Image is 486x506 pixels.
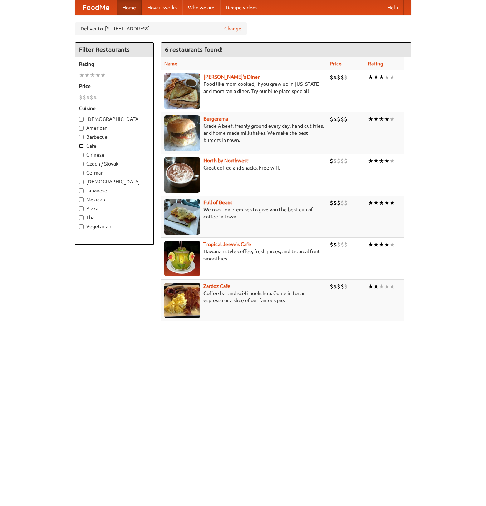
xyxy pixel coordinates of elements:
[389,157,395,165] li: ★
[384,241,389,249] li: ★
[164,290,324,304] p: Coffee bar and sci-fi bookshop. Come in for an espresso or a slice of our famous pie.
[337,241,340,249] li: $
[203,241,251,247] a: Tropical Jeeve's Cafe
[379,157,384,165] li: ★
[79,105,150,112] h5: Cuisine
[79,60,150,68] h5: Rating
[337,115,340,123] li: $
[79,206,84,211] input: Pizza
[79,151,150,158] label: Chinese
[142,0,182,15] a: How it works
[79,178,150,185] label: [DEMOGRAPHIC_DATA]
[344,115,348,123] li: $
[79,135,84,139] input: Barbecue
[79,205,150,212] label: Pizza
[340,241,344,249] li: $
[164,206,324,220] p: We roast on premises to give you the best cup of coffee in town.
[384,283,389,290] li: ★
[79,180,84,184] input: [DEMOGRAPHIC_DATA]
[384,199,389,207] li: ★
[368,61,383,67] a: Rating
[224,25,241,32] a: Change
[203,116,228,122] a: Burgerama
[382,0,404,15] a: Help
[333,241,337,249] li: $
[164,80,324,95] p: Food like mom cooked, if you grew up in [US_STATE] and mom ran a diner. Try our blue plate special!
[330,199,333,207] li: $
[333,283,337,290] li: $
[79,160,150,167] label: Czech / Slovak
[333,115,337,123] li: $
[368,283,373,290] li: ★
[373,73,379,81] li: ★
[337,283,340,290] li: $
[79,126,84,131] input: American
[79,162,84,166] input: Czech / Slovak
[117,0,142,15] a: Home
[373,115,379,123] li: ★
[164,73,200,109] img: sallys.jpg
[379,241,384,249] li: ★
[75,43,153,57] h4: Filter Restaurants
[79,93,83,101] li: $
[84,71,90,79] li: ★
[165,46,223,53] ng-pluralize: 6 restaurants found!
[330,73,333,81] li: $
[368,241,373,249] li: ★
[79,153,84,157] input: Chinese
[79,224,84,229] input: Vegetarian
[379,199,384,207] li: ★
[79,188,84,193] input: Japanese
[79,71,84,79] li: ★
[79,171,84,175] input: German
[203,158,249,163] a: North by Northwest
[79,116,150,123] label: [DEMOGRAPHIC_DATA]
[368,199,373,207] li: ★
[220,0,263,15] a: Recipe videos
[79,83,150,90] h5: Price
[379,115,384,123] li: ★
[373,283,379,290] li: ★
[340,199,344,207] li: $
[340,283,344,290] li: $
[79,214,150,221] label: Thai
[164,199,200,235] img: beans.jpg
[333,73,337,81] li: $
[337,199,340,207] li: $
[368,115,373,123] li: ★
[79,117,84,122] input: [DEMOGRAPHIC_DATA]
[79,144,84,148] input: Cafe
[389,241,395,249] li: ★
[333,199,337,207] li: $
[389,115,395,123] li: ★
[368,157,373,165] li: ★
[203,74,260,80] a: [PERSON_NAME]'s Diner
[337,73,340,81] li: $
[95,71,100,79] li: ★
[79,197,84,202] input: Mexican
[164,157,200,193] img: north.jpg
[79,187,150,194] label: Japanese
[389,73,395,81] li: ★
[203,283,230,289] a: Zardoz Cafe
[340,73,344,81] li: $
[330,61,342,67] a: Price
[337,157,340,165] li: $
[384,115,389,123] li: ★
[164,122,324,144] p: Grade A beef, freshly ground every day, hand-cut fries, and home-made milkshakes. We make the bes...
[344,283,348,290] li: $
[164,61,177,67] a: Name
[79,124,150,132] label: American
[86,93,90,101] li: $
[75,0,117,15] a: FoodMe
[330,115,333,123] li: $
[389,283,395,290] li: ★
[164,248,324,262] p: Hawaiian style coffee, fresh juices, and tropical fruit smoothies.
[368,73,373,81] li: ★
[79,169,150,176] label: German
[344,73,348,81] li: $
